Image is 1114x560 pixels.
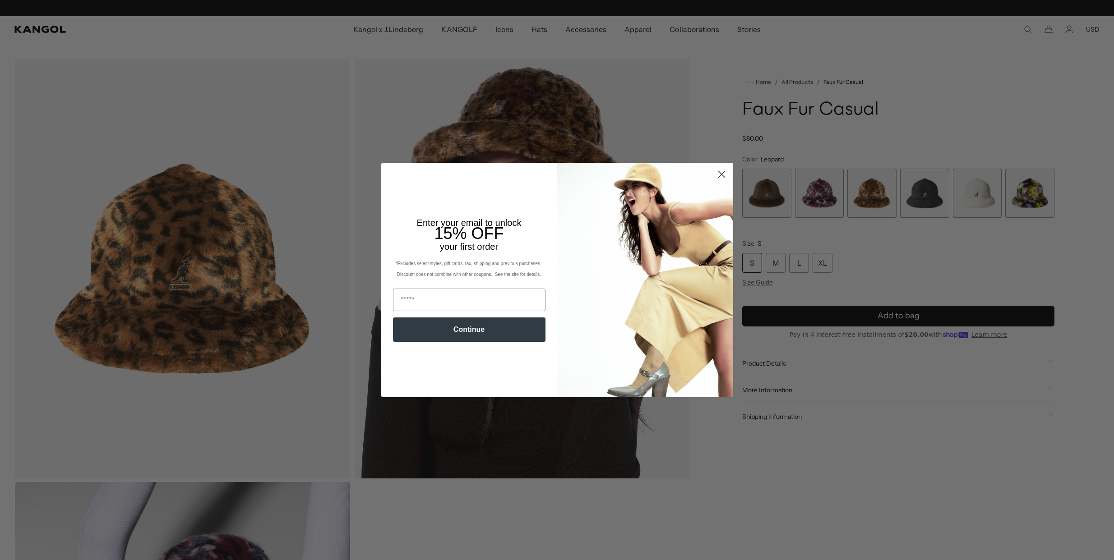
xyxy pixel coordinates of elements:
[714,166,730,182] button: Close dialog
[440,242,498,252] span: your first order
[395,261,542,277] span: *Excludes select styles, gift cards, tax, shipping and previous purchases. Discount does not comb...
[393,289,545,311] input: Email
[393,317,545,342] button: Continue
[434,224,504,243] span: 15% OFF
[557,163,733,397] img: 93be19ad-e773-4382-80b9-c9d740c9197f.jpeg
[417,218,522,228] span: Enter your email to unlock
